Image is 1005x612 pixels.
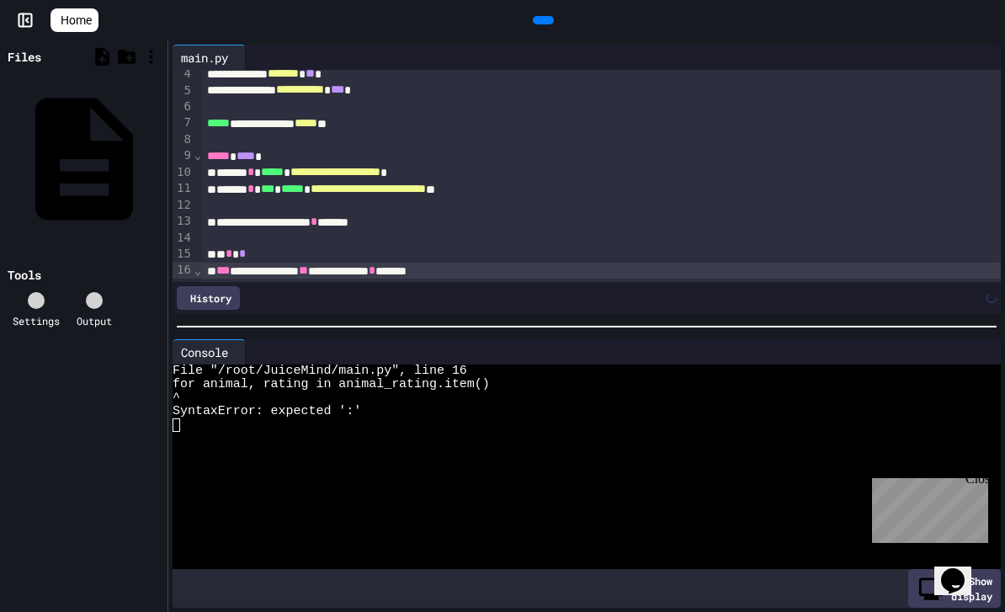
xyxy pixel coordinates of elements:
span: File "/root/JuiceMind/main.py", line 16 [173,365,467,378]
div: 6 [173,98,194,114]
div: 8 [173,131,194,147]
span: Home [61,12,92,29]
div: Chat with us now!Close [7,7,116,107]
span: ^ [173,391,180,405]
div: Output [77,313,112,328]
span: for animal, rating in animal_rating.item() [173,378,490,391]
div: 16 [173,262,194,279]
div: 11 [173,180,194,197]
span: SyntaxError: expected ':' [173,405,361,418]
iframe: chat widget [865,471,988,543]
div: 17 [173,279,194,295]
div: 15 [173,246,194,263]
div: main.py [173,45,246,70]
div: 9 [173,147,194,164]
iframe: chat widget [934,545,988,595]
div: Settings [13,313,60,328]
div: Console [173,339,246,365]
a: Home [51,8,98,32]
div: Show display [908,569,1001,608]
div: Console [173,343,237,361]
div: 14 [173,230,194,246]
div: History [177,286,240,310]
div: 7 [173,114,194,131]
div: 10 [173,164,194,181]
div: 13 [173,213,194,230]
div: Files [8,48,41,66]
div: 5 [173,82,194,99]
div: 12 [173,197,194,213]
span: Fold line [194,263,202,277]
div: 4 [173,66,194,82]
div: main.py [173,49,237,67]
span: Fold line [194,148,202,162]
div: Tools [8,266,41,284]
